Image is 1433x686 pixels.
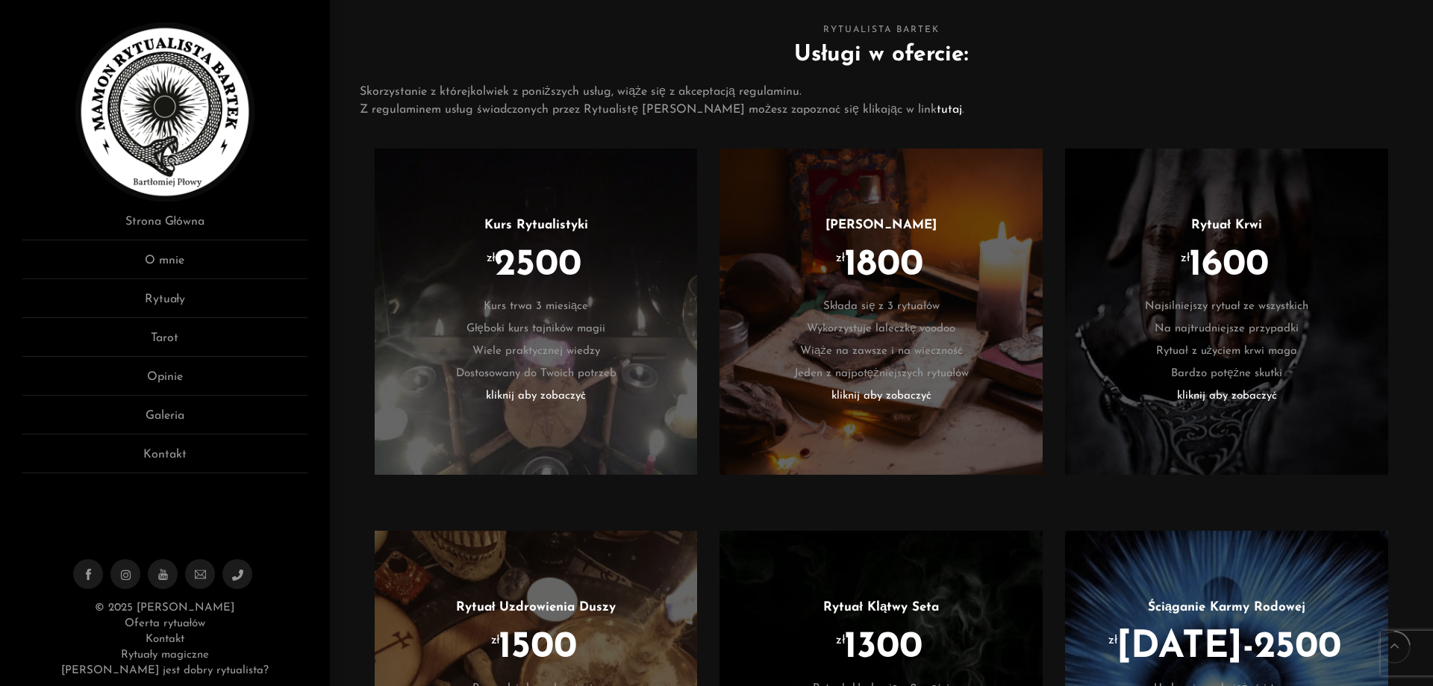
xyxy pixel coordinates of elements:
li: Jeden z najpotężniejszych rytuałów [742,363,1020,385]
span: 1800 [844,258,923,273]
sup: zł [487,252,496,264]
span: [DATE]-2500 [1117,640,1341,655]
sup: zł [836,252,845,264]
li: kliknij aby zobaczyć [1087,385,1366,408]
sup: zł [491,634,500,646]
a: Kurs Rytualistyki [484,219,588,231]
sup: zł [1181,252,1190,264]
li: Wykorzystuje laleczkę voodoo [742,318,1020,340]
span: Rytualista Bartek [360,22,1403,38]
p: Skorzystanie z którejkolwiek z poniższych usług, wiąże się z akceptacją regulaminu. Z regulaminem... [360,83,1403,119]
li: Kurs trwa 3 miesiące [397,296,675,318]
li: Głęboki kurs tajników magii [397,318,675,340]
li: kliknij aby zobaczyć [397,385,675,408]
span: 1600 [1189,258,1269,273]
li: Wiele praktycznej wiedzy [397,340,675,363]
li: Rytuał z użyciem krwi maga [1087,340,1366,363]
img: Rytualista Bartek [75,22,255,202]
a: Rytuał Krwi [1191,219,1262,231]
a: Opinie [22,368,307,396]
a: Rytuał Uzdrowienia Duszy [456,601,616,614]
li: Składa się z 3 rytuałów [742,296,1020,318]
span: 1500 [499,640,577,655]
li: Na najtrudniejsze przypadki [1087,318,1366,340]
a: [PERSON_NAME] [825,219,937,231]
a: tutaj [937,104,962,116]
a: Kontakt [146,634,184,645]
span: 2500 [494,258,581,273]
li: Bardzo potężne skutki [1087,363,1366,385]
li: Wiąże na zawsze i na wieczność [742,340,1020,363]
a: Rytuał Klątwy Seta [823,601,939,614]
a: Oferta rytuałów [125,618,205,629]
span: 1300 [844,640,922,655]
a: [PERSON_NAME] jest dobry rytualista? [61,665,269,676]
a: Ściąganie Karmy Rodowej [1148,601,1305,614]
a: Rytuały [22,290,307,318]
sup: zł [1108,634,1117,646]
a: Kontakt [22,446,307,473]
li: Najsilniejszy rytuał ze wszystkich [1087,296,1366,318]
a: Strona Główna [22,213,307,240]
h2: Usługi w ofercie: [360,38,1403,72]
li: Dostosowany do Twoich potrzeb [397,363,675,385]
a: O mnie [22,252,307,279]
a: Rytuały magiczne [121,649,209,661]
a: Tarot [22,329,307,357]
a: Galeria [22,407,307,434]
li: kliknij aby zobaczyć [742,385,1020,408]
sup: zł [836,634,845,646]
